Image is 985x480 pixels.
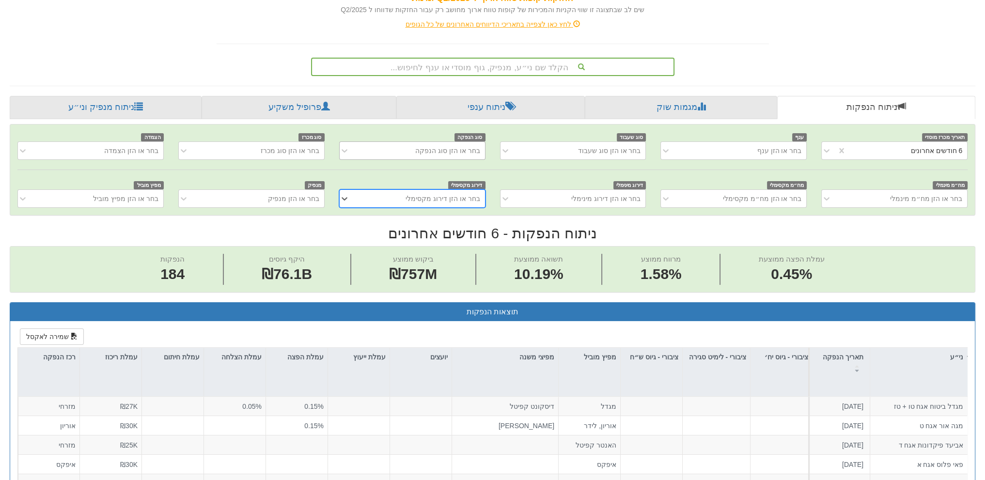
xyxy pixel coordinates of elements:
div: מפיץ מוביל [559,348,620,366]
span: ענף [792,133,807,141]
span: ₪25K [120,441,138,449]
div: מגדל [563,402,616,411]
div: איפקס [22,460,76,469]
div: בחר או הזן סוג הנפקה [415,146,480,155]
span: מרווח ממוצע [641,255,681,263]
span: ₪27K [120,403,138,410]
div: עמלת ייעוץ [328,348,390,366]
div: אביעד פיקדונות אגח ד [874,440,963,450]
div: 6 חודשים אחרונים [910,146,962,155]
span: סוג הנפקה [454,133,485,141]
span: ביקוש ממוצע [392,255,433,263]
div: אוריון [22,421,76,431]
div: בחר או הזן מח״מ מקסימלי [723,194,802,203]
span: 184 [160,264,185,285]
span: סוג שעבוד [617,133,646,141]
div: איפקס [563,460,616,469]
span: מפיץ מוביל [134,181,164,189]
span: 0.45% [759,264,825,285]
span: סוג מכרז [298,133,325,141]
span: ₪30K [120,422,138,430]
span: תשואה ממוצעת [514,255,563,263]
div: ציבורי - גיוס יח׳ [750,348,812,377]
div: בחר או הזן דירוג מקסימלי [406,194,480,203]
a: מגמות שוק [585,96,777,119]
span: ₪30K [120,461,138,468]
a: ניתוח הנפקות [777,96,975,119]
span: דירוג מקסימלי [448,181,485,189]
span: מח״מ מינמלי [933,181,968,189]
a: ניתוח ענפי [396,96,585,119]
div: בחר או הזן ענף [757,146,802,155]
div: תאריך הנפקה [810,348,870,377]
div: רכז הנפקה [18,348,79,366]
div: בחר או הזן מח״מ מינמלי [890,194,962,203]
div: [DATE] [813,421,863,431]
span: מנפיק [305,181,325,189]
div: בחר או הזן מנפיק [268,194,319,203]
div: מגה אור אגח ט [874,421,963,431]
div: האנטר קפיטל [563,440,616,450]
div: פאי פלוס אגח א [874,460,963,469]
span: ₪76.1B [262,266,312,282]
div: שים לב שבתצוגה זו שווי הקניות והמכירות של קופות טווח ארוך מחושב רק עבור החזקות שדווחו ל Q2/2025 [217,5,769,15]
div: ני״ע [870,348,967,366]
div: [DATE] [813,440,863,450]
div: הקלד שם ני״ע, מנפיק, גוף מוסדי או ענף לחיפוש... [312,59,673,75]
span: ₪757M [389,266,437,282]
span: הנפקות [160,255,185,263]
div: 0.05% [208,402,262,411]
div: 0.15% [270,421,324,431]
div: [DATE] [813,460,863,469]
div: בחר או הזן סוג שעבוד [578,146,641,155]
div: דיסקונט קפיטל [456,402,554,411]
span: תאריך מכרז מוסדי [922,133,968,141]
div: מגדל ביטוח אגח טו + טז [874,402,963,411]
span: הצמדה [141,133,164,141]
a: ניתוח מנפיק וני״ע [10,96,202,119]
div: עמלת ריכוז [80,348,141,366]
span: 1.58% [641,264,682,285]
div: בחר או הזן סוג מכרז [261,146,319,155]
div: עמלת הצלחה [204,348,266,366]
div: בחר או הזן מפיץ מוביל [93,194,158,203]
div: [PERSON_NAME] [456,421,554,431]
h2: ניתוח הנפקות - 6 חודשים אחרונים [10,225,975,241]
div: לחץ כאן לצפייה בתאריכי הדיווחים האחרונים של כל הגופים [209,19,776,29]
div: בחר או הזן הצמדה [104,146,158,155]
div: [DATE] [813,402,863,411]
span: עמלת הפצה ממוצעת [759,255,825,263]
div: מזרחי [22,440,76,450]
h3: תוצאות הנפקות [17,308,968,316]
div: בחר או הזן דירוג מינימלי [571,194,641,203]
a: פרופיל משקיע [202,96,396,119]
div: מזרחי [22,402,76,411]
span: היקף גיוסים [269,255,305,263]
span: מח״מ מקסימלי [767,181,807,189]
div: 0.15% [270,402,324,411]
div: ציבורי - לימיט סגירה [683,348,750,377]
span: 10.19% [514,264,563,285]
div: אוריון, לידר [563,421,616,431]
span: דירוג מינימלי [613,181,646,189]
div: יועצים [390,348,452,366]
button: שמירה לאקסל [20,328,84,345]
div: מפיצי משנה [452,348,558,366]
div: עמלת חיתום [142,348,203,366]
div: ציבורי - גיוס ש״ח [621,348,682,377]
div: עמלת הפצה [266,348,328,366]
